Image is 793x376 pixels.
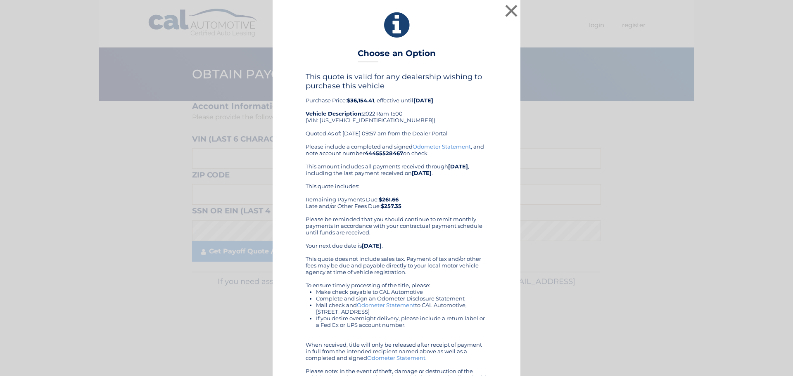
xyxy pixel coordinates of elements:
[357,302,415,308] a: Odometer Statement
[306,72,487,143] div: Purchase Price: , effective until 2022 Ram 1500 (VIN: [US_VEHICLE_IDENTIFICATION_NUMBER]) Quoted ...
[306,110,363,117] strong: Vehicle Description:
[316,302,487,315] li: Mail check and to CAL Automotive, [STREET_ADDRESS]
[358,48,436,63] h3: Choose an Option
[413,143,471,150] a: Odometer Statement
[316,315,487,328] li: If you desire overnight delivery, please include a return label or a Fed Ex or UPS account number.
[367,355,425,361] a: Odometer Statement
[381,203,401,209] b: $257.35
[503,2,520,19] button: ×
[379,196,399,203] b: $261.66
[347,97,374,104] b: $36,154.41
[306,183,487,209] div: This quote includes: Remaining Payments Due: Late and/or Other Fees Due:
[413,97,433,104] b: [DATE]
[412,170,432,176] b: [DATE]
[306,72,487,90] h4: This quote is valid for any dealership wishing to purchase this vehicle
[362,242,382,249] b: [DATE]
[316,295,487,302] li: Complete and sign an Odometer Disclosure Statement
[316,289,487,295] li: Make check payable to CAL Automotive
[365,150,403,156] b: 44455528467
[448,163,468,170] b: [DATE]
